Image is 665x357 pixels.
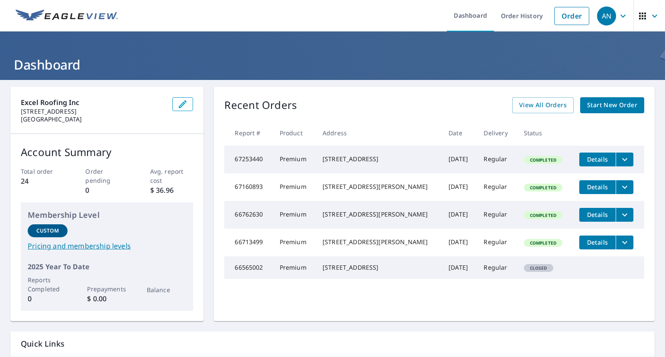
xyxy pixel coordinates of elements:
p: [GEOGRAPHIC_DATA] [21,115,165,123]
button: filesDropdownBtn-66762630 [616,208,633,222]
td: 66713499 [224,229,272,256]
span: Details [584,183,610,191]
span: Start New Order [587,100,637,111]
span: Completed [525,157,562,163]
p: $ 0.00 [87,293,127,304]
span: Completed [525,212,562,218]
th: Product [273,120,316,146]
td: [DATE] [442,201,477,229]
td: [DATE] [442,229,477,256]
div: [STREET_ADDRESS][PERSON_NAME] [323,238,435,246]
td: 66762630 [224,201,272,229]
button: detailsBtn-66762630 [579,208,616,222]
p: Recent Orders [224,97,297,113]
p: $ 36.96 [150,185,194,195]
a: Pricing and membership levels [28,241,186,251]
span: Details [584,238,610,246]
td: Regular [477,201,517,229]
td: Premium [273,201,316,229]
th: Report # [224,120,272,146]
button: filesDropdownBtn-66713499 [616,236,633,249]
p: Balance [147,285,187,294]
button: detailsBtn-67253440 [579,153,616,166]
div: [STREET_ADDRESS] [323,155,435,163]
div: AN [597,6,616,25]
p: Custom [36,227,59,235]
th: Date [442,120,477,146]
td: [DATE] [442,173,477,201]
td: Regular [477,146,517,173]
p: 24 [21,176,64,186]
span: Details [584,155,610,163]
h1: Dashboard [10,56,655,73]
th: Address [316,120,442,146]
span: Completed [525,240,562,246]
button: detailsBtn-67160893 [579,180,616,194]
p: 2025 Year To Date [28,261,186,272]
a: Order [554,7,589,25]
td: [DATE] [442,256,477,279]
p: Avg. report cost [150,167,194,185]
span: Details [584,210,610,219]
td: [DATE] [442,146,477,173]
td: Regular [477,173,517,201]
img: EV Logo [16,10,118,22]
td: Premium [273,146,316,173]
div: [STREET_ADDRESS][PERSON_NAME] [323,210,435,219]
div: [STREET_ADDRESS][PERSON_NAME] [323,182,435,191]
a: Start New Order [580,97,644,113]
a: View All Orders [512,97,574,113]
p: Membership Level [28,209,186,221]
span: Completed [525,185,562,191]
p: Order pending [85,167,129,185]
td: Premium [273,173,316,201]
p: Total order [21,167,64,176]
p: Excel Roofing Inc [21,97,165,108]
span: Closed [525,265,552,271]
p: Reports Completed [28,275,68,293]
td: Regular [477,229,517,256]
div: [STREET_ADDRESS] [323,263,435,272]
p: Quick Links [21,338,644,349]
td: 67160893 [224,173,272,201]
th: Status [517,120,572,146]
p: Prepayments [87,284,127,293]
p: 0 [28,293,68,304]
button: filesDropdownBtn-67160893 [616,180,633,194]
th: Delivery [477,120,517,146]
p: 0 [85,185,129,195]
span: View All Orders [519,100,567,111]
td: 67253440 [224,146,272,173]
p: [STREET_ADDRESS] [21,108,165,115]
td: 66565002 [224,256,272,279]
td: Premium [273,256,316,279]
p: Account Summary [21,144,193,160]
button: detailsBtn-66713499 [579,236,616,249]
button: filesDropdownBtn-67253440 [616,153,633,166]
td: Regular [477,256,517,279]
td: Premium [273,229,316,256]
